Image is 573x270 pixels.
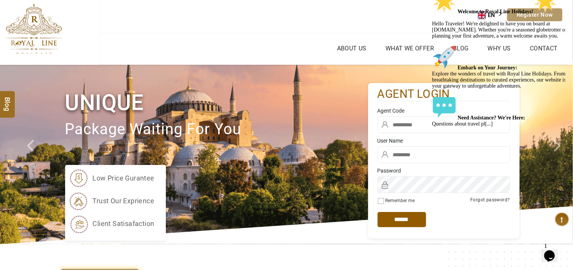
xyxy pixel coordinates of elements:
[3,3,27,27] img: :star2:
[65,88,368,117] h1: Unique
[104,3,128,27] img: :star2:
[541,240,565,262] iframe: chat widget
[29,23,129,28] strong: Welcome to Royal Line Holidays!
[3,97,12,103] span: Blog
[378,87,510,102] h2: agent login
[69,169,155,188] li: low price gurantee
[29,79,89,85] strong: Embark on Your Journey:
[378,167,510,174] label: Password
[378,137,510,144] label: User Name
[65,117,368,142] p: package waiting for you
[335,43,368,54] a: About Us
[3,3,139,141] div: 🌟 Welcome to Royal Line Holidays!🌟Hello Traveler! We're delighted to have you on board at [DOMAIN...
[3,109,27,133] img: :speech_balloon:
[6,3,62,55] img: The Royal Line Holidays
[29,129,96,135] strong: Need Assistance? We're Here:
[386,198,415,203] label: Remember me
[384,43,436,54] a: What we Offer
[17,65,46,244] a: Check next prev
[69,192,155,210] li: trust our exprience
[3,23,138,141] span: Hello Traveler! We're delighted to have you on board at [DOMAIN_NAME]. Whether you're a seasoned ...
[378,107,510,115] label: Agent Code
[69,214,155,233] li: client satisafaction
[3,59,27,83] img: :rocket:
